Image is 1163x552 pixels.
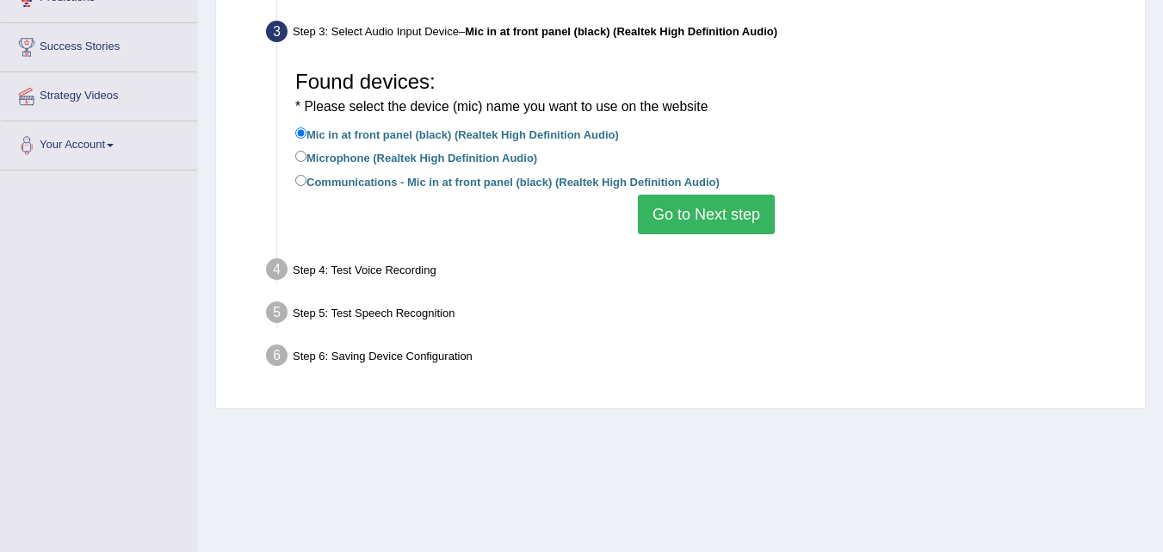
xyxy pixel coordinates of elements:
div: Step 5: Test Speech Recognition [258,296,1137,334]
a: Your Account [1,121,197,164]
input: Microphone (Realtek High Definition Audio) [295,151,306,162]
label: Microphone (Realtek High Definition Audio) [295,147,537,166]
span: – [459,25,777,38]
button: Go to Next step [638,195,775,234]
label: Mic in at front panel (black) (Realtek High Definition Audio) [295,124,619,143]
input: Mic in at front panel (black) (Realtek High Definition Audio) [295,127,306,139]
h3: Found devices: [295,71,1117,116]
input: Communications - Mic in at front panel (black) (Realtek High Definition Audio) [295,175,306,186]
a: Strategy Videos [1,72,197,115]
label: Communications - Mic in at front panel (black) (Realtek High Definition Audio) [295,171,720,190]
div: Step 4: Test Voice Recording [258,253,1137,291]
div: Step 6: Saving Device Configuration [258,339,1137,377]
div: Step 3: Select Audio Input Device [258,16,1137,53]
b: Mic in at front panel (black) (Realtek High Definition Audio) [465,25,777,38]
small: * Please select the device (mic) name you want to use on the website [295,99,708,114]
a: Success Stories [1,23,197,66]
